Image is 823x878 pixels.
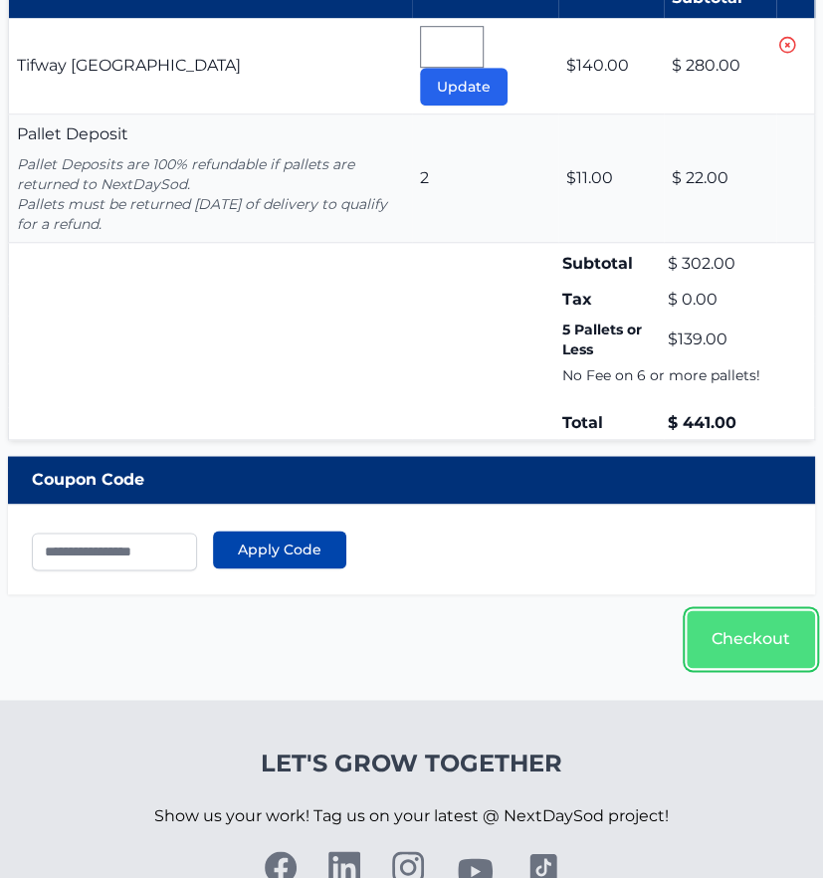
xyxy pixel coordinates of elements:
[664,407,776,440] td: $ 441.00
[558,316,665,363] td: 5 Pallets or Less
[664,114,776,243] td: $ 22.00
[687,610,815,668] a: Checkout
[412,114,558,243] td: 2
[664,284,776,316] td: $ 0.00
[664,18,776,114] td: $ 280.00
[420,68,508,106] button: Update
[664,316,776,363] td: $139.00
[17,154,404,234] p: Pallet Deposits are 100% refundable if pallets are returned to NextDaySod. Pallets must be return...
[154,748,669,779] h4: Let's Grow Together
[558,114,665,243] td: $11.00
[9,114,412,243] td: Pallet Deposit
[558,243,665,285] td: Subtotal
[154,779,669,851] p: Show us your work! Tag us on your latest @ NextDaySod project!
[558,407,665,440] td: Total
[558,18,665,114] td: $140.00
[213,531,346,568] button: Apply Code
[9,18,412,114] td: Tifway [GEOGRAPHIC_DATA]
[558,284,665,316] td: Tax
[8,456,815,504] div: Coupon Code
[238,540,321,559] span: Apply Code
[562,365,772,385] p: No Fee on 6 or more pallets!
[664,243,776,285] td: $ 302.00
